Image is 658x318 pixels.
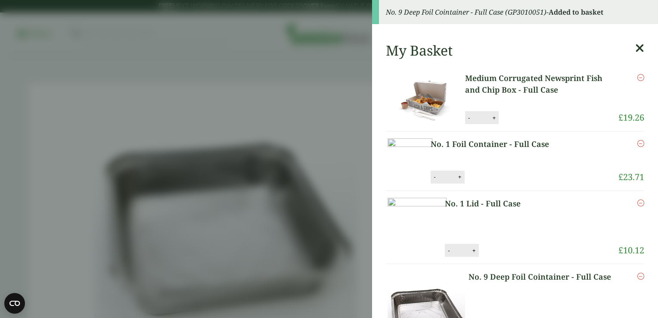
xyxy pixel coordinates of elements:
a: Remove this item [637,198,644,208]
span: £ [618,171,623,183]
button: - [431,173,438,181]
h2: My Basket [386,42,453,59]
em: No. 9 Deep Foil Cointainer - Full Case (GP3010051) [386,7,546,17]
button: + [456,173,464,181]
button: - [466,114,472,122]
strong: Added to basket [549,7,603,17]
a: Medium Corrugated Newsprint Fish and Chip Box - Full Case [465,72,618,96]
span: £ [618,112,623,123]
a: Remove this item [637,72,644,83]
a: No. 9 Deep Foil Cointainer - Full Case [469,271,615,283]
button: + [470,247,478,254]
a: Remove this item [637,271,644,281]
bdi: 23.71 [618,171,644,183]
a: Remove this item [637,138,644,149]
button: - [445,247,452,254]
bdi: 19.26 [618,112,644,123]
span: £ [618,244,623,256]
bdi: 10.12 [618,244,644,256]
a: No. 1 Lid - Full Case [445,198,569,209]
a: No. 1 Foil Container - Full Case [431,138,584,150]
button: Open CMP widget [4,293,25,314]
button: + [490,114,498,122]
